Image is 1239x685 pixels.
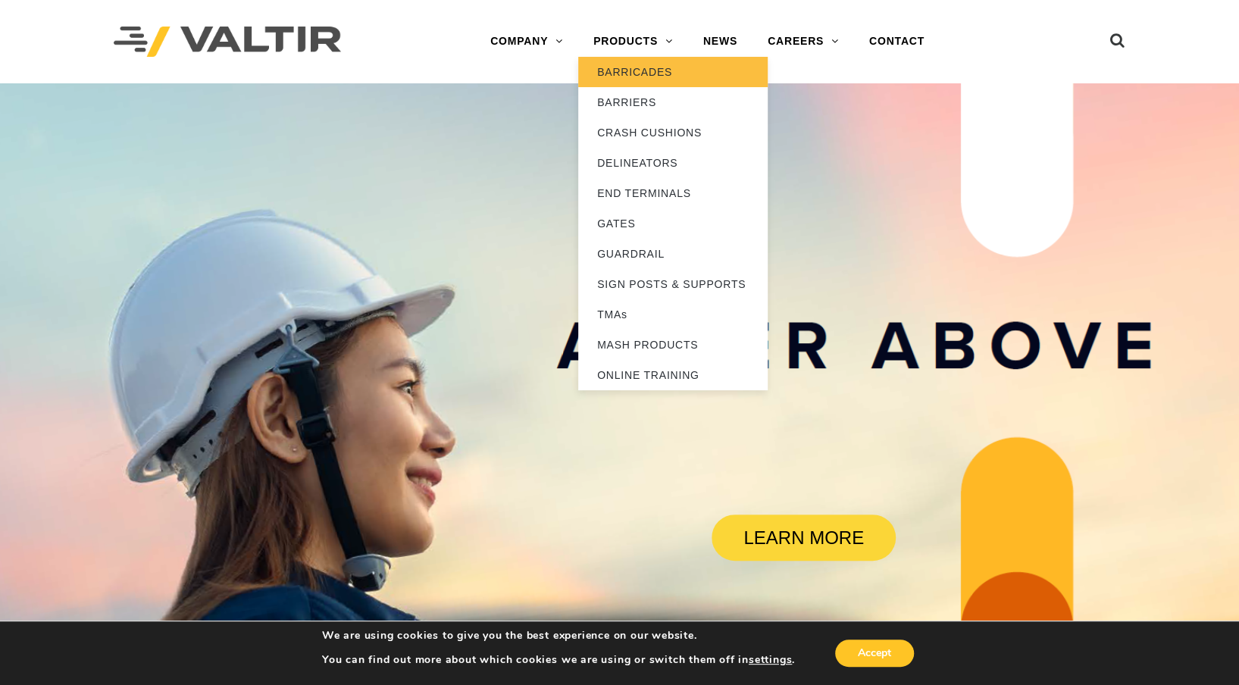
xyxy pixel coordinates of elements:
[322,629,795,643] p: We are using cookies to give you the best experience on our website.
[752,27,854,57] a: CAREERS
[578,87,768,117] a: BARRIERS
[578,208,768,239] a: GATES
[322,653,795,667] p: You can find out more about which cookies we are using or switch them off in .
[578,239,768,269] a: GUARDRAIL
[578,299,768,330] a: TMAs
[835,640,914,667] button: Accept
[578,269,768,299] a: SIGN POSTS & SUPPORTS
[578,178,768,208] a: END TERMINALS
[475,27,578,57] a: COMPANY
[578,148,768,178] a: DELINEATORS
[578,27,688,57] a: PRODUCTS
[578,117,768,148] a: CRASH CUSHIONS
[712,515,895,561] a: LEARN MORE
[854,27,940,57] a: CONTACT
[749,653,792,667] button: settings
[578,57,768,87] a: BARRICADES
[578,360,768,390] a: ONLINE TRAINING
[578,330,768,360] a: MASH PRODUCTS
[114,27,341,58] img: Valtir
[688,27,752,57] a: NEWS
